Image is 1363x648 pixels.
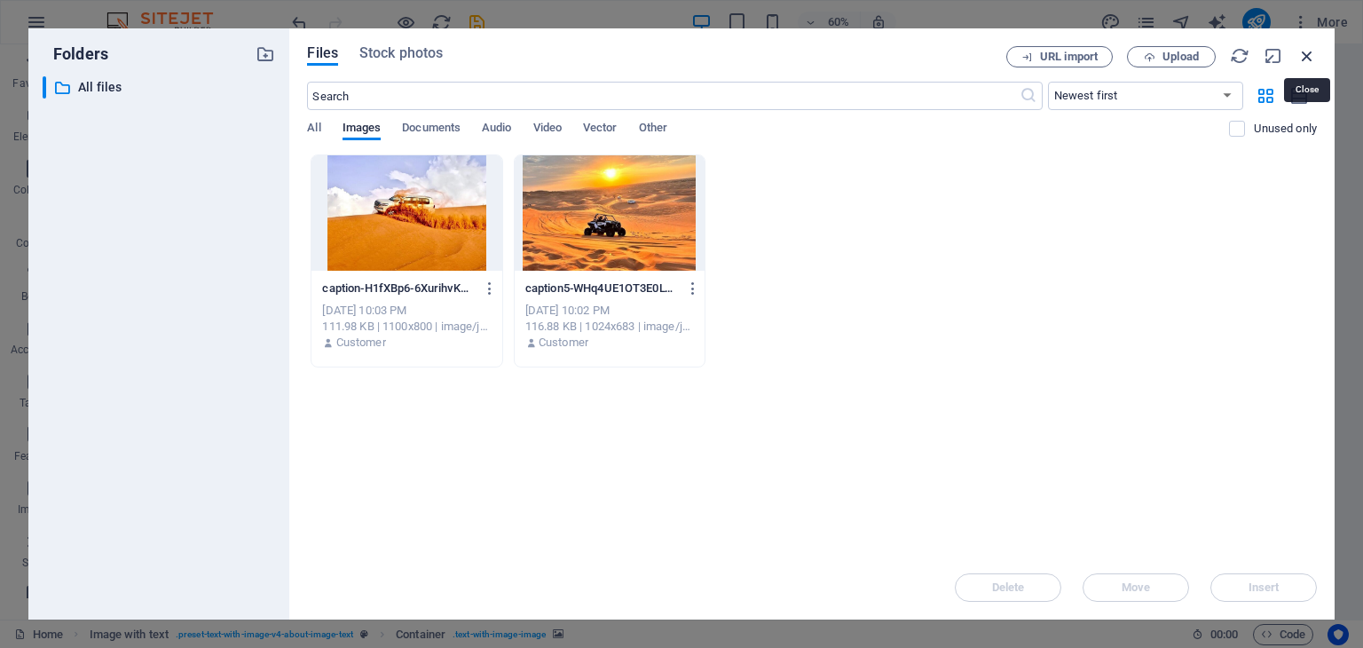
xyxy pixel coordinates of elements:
[43,43,108,66] p: Folders
[1254,121,1317,137] p: Unused only
[525,281,678,296] p: caption5-WHq4UE1OT3E0LWDfNoLKGg.jpg
[336,335,386,351] p: Customer
[307,117,320,142] span: All
[307,43,338,64] span: Files
[343,117,382,142] span: Images
[322,303,491,319] div: [DATE] 10:03 PM
[43,76,46,99] div: ​
[322,319,491,335] div: 111.98 KB | 1100x800 | image/jpeg
[256,44,275,64] i: Create new folder
[482,117,511,142] span: Audio
[307,82,1019,110] input: Search
[359,43,443,64] span: Stock photos
[539,335,588,351] p: Customer
[525,319,694,335] div: 116.88 KB | 1024x683 | image/jpeg
[322,281,475,296] p: caption-H1fXBp6-6XurihvKwLCTpA.jpg
[1127,46,1216,67] button: Upload
[583,117,618,142] span: Vector
[1006,46,1113,67] button: URL import
[533,117,562,142] span: Video
[1162,51,1199,62] span: Upload
[1264,46,1283,66] i: Minimize
[639,117,667,142] span: Other
[402,117,461,142] span: Documents
[78,77,243,98] p: All files
[525,303,694,319] div: [DATE] 10:02 PM
[1230,46,1249,66] i: Reload
[1040,51,1098,62] span: URL import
